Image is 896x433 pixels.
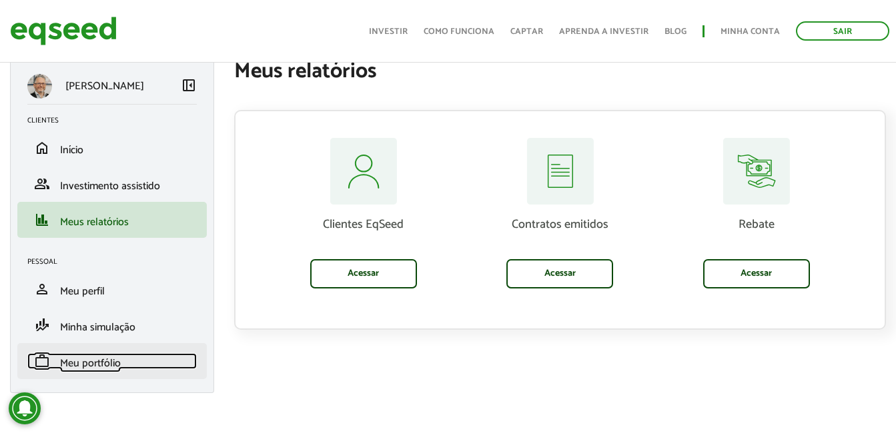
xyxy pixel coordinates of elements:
[27,281,197,297] a: personMeu perfil
[60,282,105,300] span: Meu perfil
[181,77,197,93] span: left_panel_close
[424,27,494,36] a: Como funciona
[27,117,207,125] h2: Clientes
[668,218,845,232] p: Rebate
[65,80,144,93] p: [PERSON_NAME]
[559,27,648,36] a: Aprenda a investir
[723,138,790,205] img: relatorios-assessor-rebate.svg
[17,343,207,379] li: Meu portfólio
[60,141,83,159] span: Início
[17,130,207,166] li: Início
[10,13,117,49] img: EqSeed
[17,271,207,307] li: Meu perfil
[796,21,889,41] a: Sair
[60,354,121,372] span: Meu portfólio
[330,138,397,205] img: relatorios-assessor-clientes.svg
[27,140,197,156] a: homeInício
[506,259,613,288] a: Acessar
[34,317,50,333] span: finance_mode
[17,307,207,343] li: Minha simulação
[664,27,687,36] a: Blog
[34,281,50,297] span: person
[60,318,135,336] span: Minha simulação
[472,218,648,232] p: Contratos emitidos
[703,259,810,288] a: Acessar
[34,212,50,228] span: finance
[34,353,50,369] span: work
[27,258,207,266] h2: Pessoal
[34,176,50,192] span: group
[34,140,50,156] span: home
[27,212,197,228] a: financeMeus relatórios
[60,177,160,195] span: Investimento assistido
[17,166,207,202] li: Investimento assistido
[27,176,197,192] a: groupInvestimento assistido
[17,202,207,238] li: Meus relatórios
[276,218,452,232] p: Clientes EqSeed
[234,60,886,83] h1: Meus relatórios
[27,353,197,369] a: workMeu portfólio
[27,317,197,333] a: finance_modeMinha simulação
[369,27,408,36] a: Investir
[526,138,594,205] img: relatorios-assessor-contratos.svg
[60,213,129,231] span: Meus relatórios
[181,77,197,96] a: Colapsar menu
[310,259,417,288] a: Acessar
[721,27,780,36] a: Minha conta
[510,27,543,36] a: Captar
